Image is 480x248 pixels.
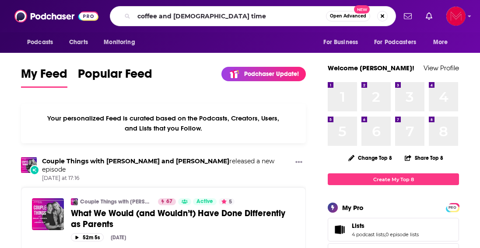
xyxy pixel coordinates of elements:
[424,64,459,72] a: View Profile
[71,233,104,241] button: 52m 5s
[196,197,213,206] span: Active
[328,173,459,185] a: Create My Top 8
[32,198,64,230] img: What We Would (and Wouldn’t) Have Done Differently as Parents
[352,222,364,230] span: Lists
[71,208,285,230] span: What We Would (and Wouldn’t) Have Done Differently as Parents
[14,8,98,24] img: Podchaser - Follow, Share and Rate Podcasts
[78,66,152,88] a: Popular Feed
[446,7,466,26] img: User Profile
[69,36,88,48] span: Charts
[328,64,414,72] a: Welcome [PERSON_NAME]!
[166,197,172,206] span: 67
[342,203,364,212] div: My Pro
[354,5,370,14] span: New
[317,34,369,51] button: open menu
[42,157,229,165] a: Couple Things with Shawn and Andrew
[385,231,419,238] a: 0 episode lists
[330,14,366,18] span: Open Advanced
[323,36,358,48] span: For Business
[30,165,39,175] div: New Episode
[42,175,292,182] span: [DATE] at 17:16
[21,66,67,88] a: My Feed
[326,11,370,21] button: Open AdvancedNew
[331,224,348,236] a: Lists
[71,198,78,205] img: Couple Things with Shawn and Andrew
[111,234,126,241] div: [DATE]
[352,231,385,238] a: 4 podcast lists
[447,204,458,211] span: PRO
[400,9,415,24] a: Show notifications dropdown
[447,204,458,210] a: PRO
[21,157,37,173] img: Couple Things with Shawn and Andrew
[244,70,299,78] p: Podchaser Update!
[446,7,466,26] button: Show profile menu
[422,9,436,24] a: Show notifications dropdown
[42,157,292,174] h3: released a new episode
[446,7,466,26] span: Logged in as Pamelamcclure
[368,34,429,51] button: open menu
[219,198,235,205] button: 5
[193,198,217,205] a: Active
[71,208,295,230] a: What We Would (and Wouldn’t) Have Done Differently as Parents
[21,66,67,86] span: My Feed
[110,6,396,26] div: Search podcasts, credits, & more...
[343,152,397,163] button: Change Top 8
[328,218,459,241] span: Lists
[404,149,444,166] button: Share Top 8
[98,34,146,51] button: open menu
[21,103,306,143] div: Your personalized Feed is curated based on the Podcasts, Creators, Users, and Lists that you Follow.
[78,66,152,86] span: Popular Feed
[374,36,416,48] span: For Podcasters
[63,34,93,51] a: Charts
[427,34,459,51] button: open menu
[292,157,306,168] button: Show More Button
[158,198,176,205] a: 67
[134,9,326,23] input: Search podcasts, credits, & more...
[104,36,135,48] span: Monitoring
[385,231,385,238] span: ,
[21,34,64,51] button: open menu
[27,36,53,48] span: Podcasts
[433,36,448,48] span: More
[80,198,152,205] a: Couple Things with [PERSON_NAME] and [PERSON_NAME]
[352,222,419,230] a: Lists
